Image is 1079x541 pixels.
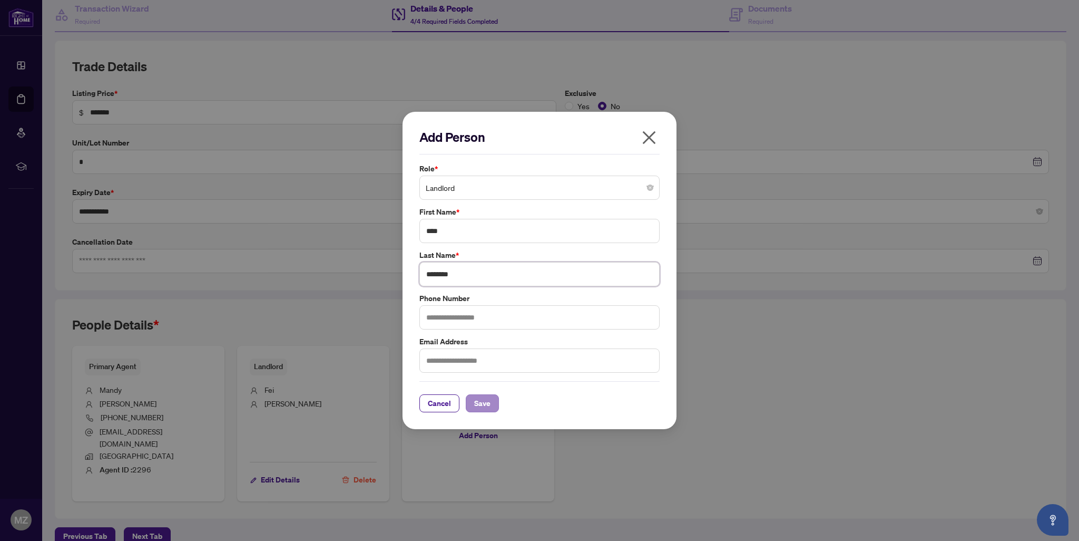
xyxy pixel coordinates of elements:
[419,206,660,218] label: First Name
[641,129,658,146] span: close
[419,129,660,146] h2: Add Person
[426,178,653,198] span: Landlord
[419,394,459,412] button: Cancel
[419,336,660,347] label: Email Address
[419,249,660,261] label: Last Name
[1037,504,1068,536] button: Open asap
[419,163,660,175] label: Role
[474,395,491,412] span: Save
[428,395,451,412] span: Cancel
[466,394,499,412] button: Save
[419,293,660,304] label: Phone Number
[647,185,653,191] span: close-circle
